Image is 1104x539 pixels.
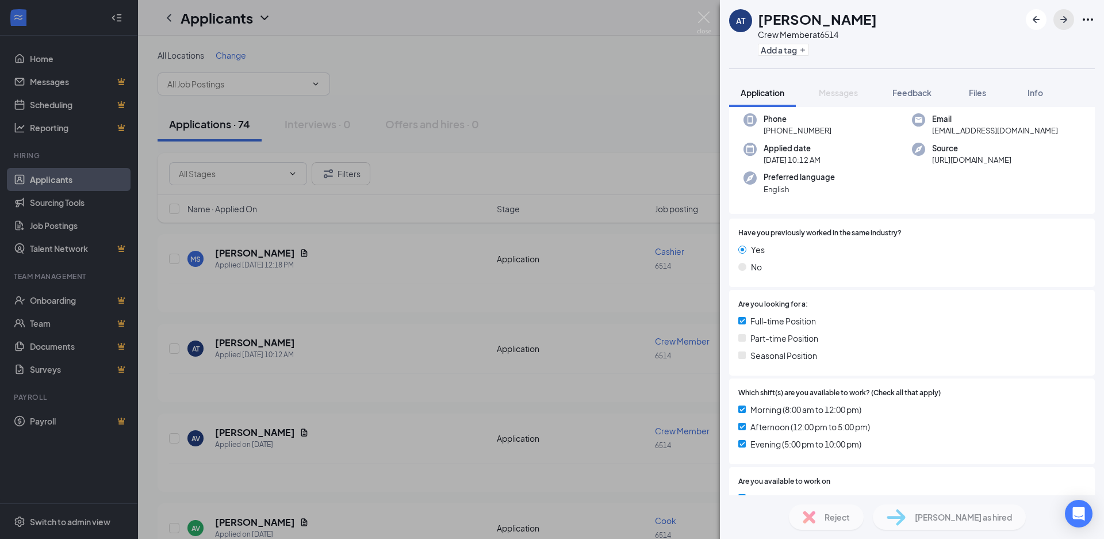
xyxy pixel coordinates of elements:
[738,228,902,239] span: Have you previously worked in the same industry?
[751,243,765,256] span: Yes
[758,29,877,40] div: Crew Member at 6514
[764,154,821,166] span: [DATE] 10:12 AM
[758,9,877,29] h1: [PERSON_NAME]
[1026,9,1046,30] button: ArrowLeftNew
[764,143,821,154] span: Applied date
[1057,13,1071,26] svg: ArrowRight
[799,47,806,53] svg: Plus
[741,87,784,98] span: Application
[750,349,817,362] span: Seasonal Position
[1081,13,1095,26] svg: Ellipses
[932,113,1058,125] span: Email
[1028,87,1043,98] span: Info
[932,154,1011,166] span: [URL][DOMAIN_NAME]
[736,15,745,26] div: AT
[764,184,835,195] span: English
[1065,500,1092,527] div: Open Intercom Messenger
[764,113,831,125] span: Phone
[750,315,816,327] span: Full-time Position
[738,299,808,310] span: Are you looking for a:
[750,421,870,433] span: Afternoon (12:00 pm to 5:00 pm)
[738,388,941,399] span: Which shift(s) are you available to work? (Check all that apply)
[758,44,809,56] button: PlusAdd a tag
[932,143,1011,154] span: Source
[969,87,986,98] span: Files
[764,125,831,136] span: [PHONE_NUMBER]
[751,261,762,273] span: No
[892,87,931,98] span: Feedback
[738,476,830,487] span: Are you available to work on
[750,332,818,345] span: Part-time Position
[1053,9,1074,30] button: ArrowRight
[764,171,835,183] span: Preferred language
[932,125,1058,136] span: [EMAIL_ADDRESS][DOMAIN_NAME]
[750,438,861,450] span: Evening (5:00 pm to 10:00 pm)
[750,403,861,416] span: Morning (8:00 am to 12:00 pm)
[1029,13,1043,26] svg: ArrowLeftNew
[750,492,792,504] span: Weekends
